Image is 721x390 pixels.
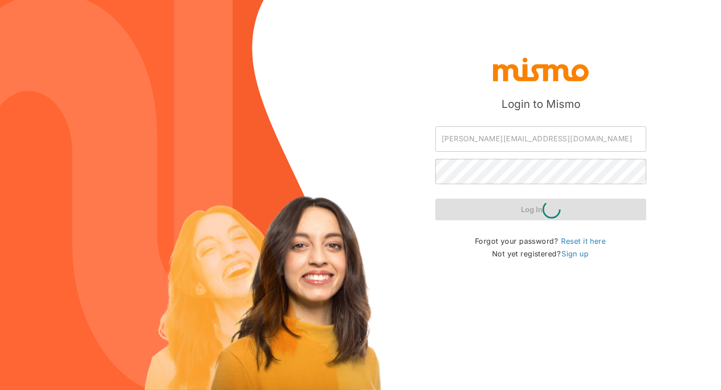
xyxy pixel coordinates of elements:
p: Forgot your password? [475,235,607,247]
input: Email [435,126,646,152]
a: Reset it here [560,236,607,246]
a: Sign up [561,248,589,259]
img: logo [491,56,590,83]
h5: Login to Mismo [502,97,580,111]
p: Not yet registered? [492,247,589,260]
